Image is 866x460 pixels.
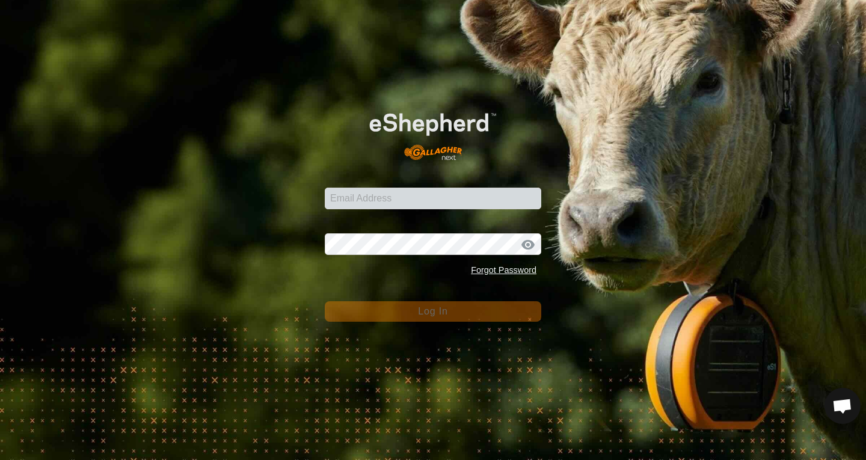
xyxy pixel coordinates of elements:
a: Forgot Password [471,265,536,275]
div: Open chat [825,388,861,424]
span: Log In [418,306,447,316]
img: E-shepherd Logo [346,95,520,169]
input: Email Address [325,188,541,209]
button: Log In [325,301,541,322]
